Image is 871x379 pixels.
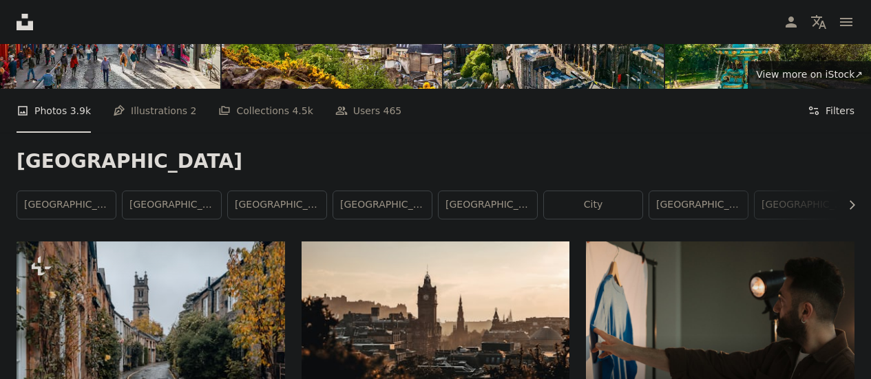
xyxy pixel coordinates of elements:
[439,191,537,219] a: [GEOGRAPHIC_DATA]
[805,8,832,36] button: Language
[17,325,285,337] a: a cobblestone street with a clock tower in the background
[832,8,860,36] button: Menu
[649,191,748,219] a: [GEOGRAPHIC_DATA]
[191,103,197,118] span: 2
[123,191,221,219] a: [GEOGRAPHIC_DATA]
[839,191,854,219] button: scroll list to the right
[544,191,642,219] a: city
[384,103,402,118] span: 465
[113,89,196,133] a: Illustrations 2
[808,89,854,133] button: Filters
[292,103,313,118] span: 4.5k
[17,149,854,174] h1: [GEOGRAPHIC_DATA]
[755,191,853,219] a: [GEOGRAPHIC_DATA]
[302,325,570,337] a: Calton Hill, Edinburgh, United Kingdom
[218,89,313,133] a: Collections 4.5k
[17,191,116,219] a: [GEOGRAPHIC_DATA]
[748,61,871,89] a: View more on iStock↗
[228,191,326,219] a: [GEOGRAPHIC_DATA]
[17,14,33,30] a: Home — Unsplash
[756,69,863,80] span: View more on iStock ↗
[335,89,401,133] a: Users 465
[777,8,805,36] a: Log in / Sign up
[333,191,432,219] a: [GEOGRAPHIC_DATA]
